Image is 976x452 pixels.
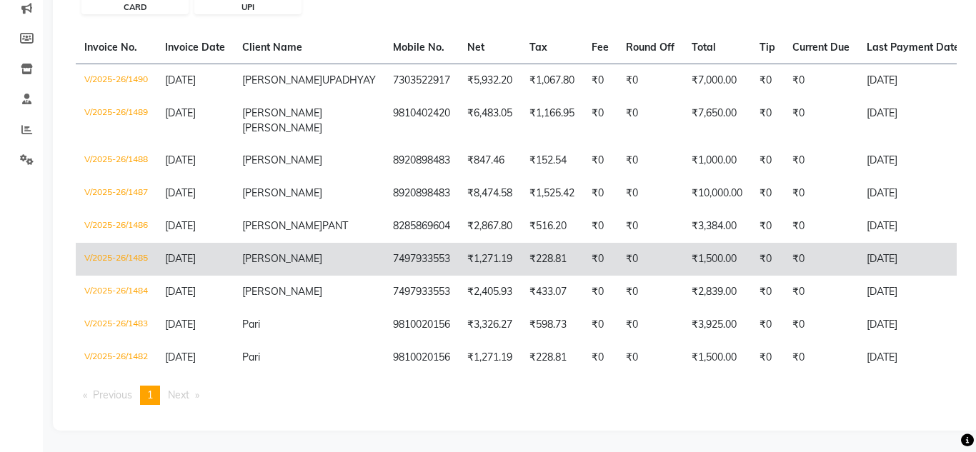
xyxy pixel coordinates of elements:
td: 9810402420 [384,97,459,144]
td: ₹8,474.58 [459,177,521,210]
span: [DATE] [165,285,196,298]
td: ₹0 [617,144,683,177]
td: V/2025-26/1485 [76,243,156,276]
td: [DATE] [858,210,968,243]
td: V/2025-26/1482 [76,341,156,374]
td: ₹0 [617,97,683,144]
td: [DATE] [858,308,968,341]
td: ₹228.81 [521,341,583,374]
td: ₹598.73 [521,308,583,341]
span: UPADHYAY [322,74,376,86]
td: V/2025-26/1489 [76,97,156,144]
td: ₹0 [583,210,617,243]
td: [DATE] [858,243,968,276]
span: [PERSON_NAME] [242,154,322,166]
td: ₹1,067.80 [521,64,583,97]
span: [DATE] [165,219,196,232]
td: ₹0 [583,177,617,210]
td: V/2025-26/1490 [76,64,156,97]
td: ₹0 [617,210,683,243]
td: ₹0 [784,308,858,341]
td: [DATE] [858,144,968,177]
td: ₹0 [751,97,784,144]
td: 9810020156 [384,308,459,341]
td: V/2025-26/1483 [76,308,156,341]
td: ₹0 [583,341,617,374]
td: 9810020156 [384,341,459,374]
td: ₹433.07 [521,276,583,308]
td: ₹1,271.19 [459,243,521,276]
td: ₹0 [784,177,858,210]
span: Fee [592,41,609,54]
span: PANT [322,219,348,232]
td: ₹0 [784,276,858,308]
td: ₹2,839.00 [683,276,751,308]
span: [PERSON_NAME] [242,106,322,119]
td: ₹3,384.00 [683,210,751,243]
td: [DATE] [858,276,968,308]
div: CARD [82,1,188,14]
span: Total [692,41,716,54]
td: ₹1,525.42 [521,177,583,210]
td: ₹0 [751,210,784,243]
td: [DATE] [858,97,968,144]
td: ₹6,483.05 [459,97,521,144]
span: [DATE] [165,252,196,265]
span: [DATE] [165,318,196,331]
td: ₹228.81 [521,243,583,276]
td: ₹0 [617,177,683,210]
span: Round Off [626,41,674,54]
span: Pari [242,351,260,363]
span: [DATE] [165,186,196,199]
td: ₹7,650.00 [683,97,751,144]
td: ₹0 [751,243,784,276]
span: 1 [147,388,153,401]
span: [DATE] [165,154,196,166]
span: [DATE] [165,74,196,86]
td: ₹0 [583,308,617,341]
td: ₹0 [784,144,858,177]
span: Net [467,41,484,54]
span: [PERSON_NAME] [242,186,322,199]
span: Invoice Date [165,41,225,54]
span: [DATE] [165,106,196,119]
td: ₹1,500.00 [683,341,751,374]
td: ₹3,925.00 [683,308,751,341]
td: ₹0 [751,177,784,210]
span: Next [168,388,189,401]
td: ₹2,405.93 [459,276,521,308]
span: Tip [760,41,775,54]
span: Client Name [242,41,302,54]
span: Current Due [792,41,850,54]
td: [DATE] [858,64,968,97]
td: 7303522917 [384,64,459,97]
td: ₹516.20 [521,210,583,243]
td: ₹0 [583,276,617,308]
td: ₹0 [617,64,683,97]
td: ₹152.54 [521,144,583,177]
span: [PERSON_NAME] [242,219,322,232]
td: ₹0 [784,341,858,374]
td: ₹0 [583,64,617,97]
span: Previous [93,388,132,401]
div: UPI [195,1,301,14]
td: ₹0 [784,210,858,243]
span: [PERSON_NAME] [242,252,322,265]
td: 7497933553 [384,243,459,276]
td: ₹0 [617,341,683,374]
td: ₹0 [751,308,784,341]
td: [DATE] [858,177,968,210]
td: ₹1,000.00 [683,144,751,177]
td: ₹10,000.00 [683,177,751,210]
td: V/2025-26/1484 [76,276,156,308]
span: Mobile No. [393,41,444,54]
td: ₹0 [751,144,784,177]
td: ₹0 [617,243,683,276]
td: 8920898483 [384,177,459,210]
td: ₹5,932.20 [459,64,521,97]
td: ₹0 [751,276,784,308]
td: ₹0 [617,308,683,341]
td: ₹7,000.00 [683,64,751,97]
td: V/2025-26/1486 [76,210,156,243]
nav: Pagination [76,386,957,405]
